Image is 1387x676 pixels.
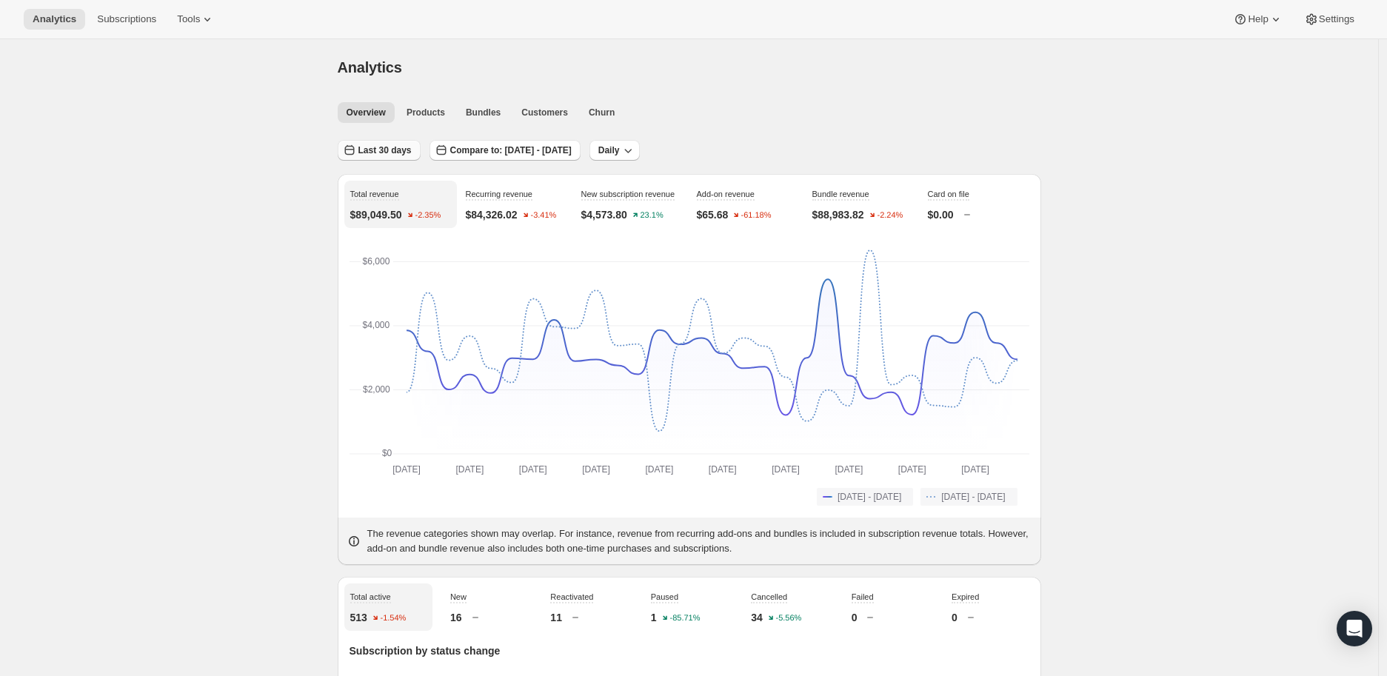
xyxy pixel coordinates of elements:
text: [DATE] [518,464,547,475]
text: $2,000 [363,384,390,395]
button: Daily [589,140,641,161]
span: Recurring revenue [466,190,533,198]
span: Card on file [928,190,969,198]
span: Analytics [338,59,402,76]
text: [DATE] [708,464,736,475]
button: Compare to: [DATE] - [DATE] [430,140,581,161]
p: $89,049.50 [350,207,402,222]
p: $0.00 [928,207,954,222]
text: -61.18% [741,211,772,220]
span: Analytics [33,13,76,25]
span: Settings [1319,13,1354,25]
span: Customers [521,107,568,118]
text: [DATE] [392,464,421,475]
text: [DATE] [961,464,989,475]
span: Add-on revenue [697,190,755,198]
text: -3.41% [530,211,556,220]
text: [DATE] [835,464,863,475]
p: $65.68 [697,207,729,222]
span: Total active [350,592,391,601]
text: $0 [381,448,392,458]
span: [DATE] - [DATE] [941,491,1005,503]
text: $4,000 [362,320,390,330]
span: Daily [598,144,620,156]
button: Help [1224,9,1291,30]
button: [DATE] - [DATE] [920,488,1017,506]
span: Failed [852,592,874,601]
p: 513 [350,610,367,625]
p: $84,326.02 [466,207,518,222]
button: Tools [168,9,224,30]
text: [DATE] [455,464,484,475]
text: [DATE] [898,464,926,475]
text: [DATE] [645,464,673,475]
span: Paused [651,592,678,601]
span: New [450,592,467,601]
span: Products [407,107,445,118]
span: Compare to: [DATE] - [DATE] [450,144,572,156]
span: Help [1248,13,1268,25]
p: 1 [651,610,657,625]
p: 34 [751,610,763,625]
text: 23.1% [640,211,663,220]
p: 16 [450,610,462,625]
span: Subscriptions [97,13,156,25]
span: Cancelled [751,592,787,601]
button: Last 30 days [338,140,421,161]
div: Open Intercom Messenger [1337,611,1372,646]
button: Settings [1295,9,1363,30]
button: [DATE] - [DATE] [817,488,913,506]
p: 11 [550,610,562,625]
p: 0 [952,610,957,625]
span: Overview [347,107,386,118]
span: Total revenue [350,190,399,198]
p: 0 [852,610,858,625]
p: $4,573.80 [581,207,627,222]
span: Bundles [466,107,501,118]
text: -2.35% [415,211,441,220]
button: Analytics [24,9,85,30]
text: -85.71% [669,614,700,623]
span: New subscription revenue [581,190,675,198]
text: -5.56% [775,614,801,623]
text: -1.54% [380,614,406,623]
span: Bundle revenue [812,190,869,198]
p: $88,983.82 [812,207,864,222]
span: Tools [177,13,200,25]
p: Subscription by status change [350,643,1029,658]
text: [DATE] [582,464,610,475]
span: Expired [952,592,979,601]
button: Subscriptions [88,9,165,30]
span: Reactivated [550,592,593,601]
text: -2.24% [877,211,903,220]
text: $6,000 [362,256,390,267]
text: [DATE] [772,464,800,475]
span: [DATE] - [DATE] [838,491,901,503]
span: Churn [589,107,615,118]
span: Last 30 days [358,144,412,156]
p: The revenue categories shown may overlap. For instance, revenue from recurring add-ons and bundle... [367,526,1032,556]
